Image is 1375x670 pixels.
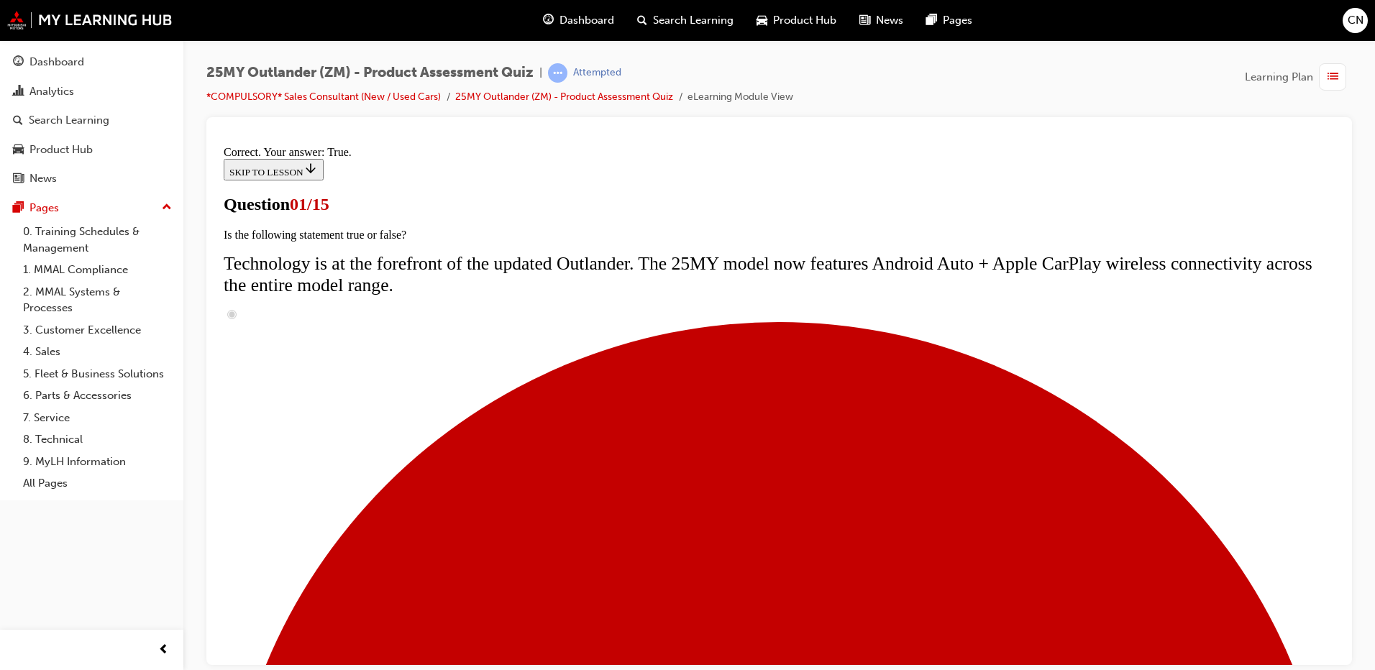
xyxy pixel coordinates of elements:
[17,363,178,385] a: 5. Fleet & Business Solutions
[17,259,178,281] a: 1. MMAL Compliance
[6,49,178,75] a: Dashboard
[13,202,24,215] span: pages-icon
[13,144,24,157] span: car-icon
[17,341,178,363] a: 4. Sales
[162,198,172,217] span: up-icon
[13,86,24,98] span: chart-icon
[17,428,178,451] a: 8. Technical
[926,12,937,29] span: pages-icon
[206,65,534,81] span: 25MY Outlander (ZM) - Product Assessment Quiz
[6,78,178,105] a: Analytics
[455,91,673,103] a: 25MY Outlander (ZM) - Product Assessment Quiz
[12,27,100,37] span: SKIP TO LESSON
[1245,63,1352,91] button: Learning Plan
[543,12,554,29] span: guage-icon
[7,11,173,29] img: mmal
[29,112,109,129] div: Search Learning
[6,195,178,221] button: Pages
[17,319,178,341] a: 3. Customer Excellence
[17,221,178,259] a: 0. Training Schedules & Management
[915,6,984,35] a: pages-iconPages
[539,65,542,81] span: |
[1343,8,1368,33] button: CN
[876,12,903,29] span: News
[943,12,972,29] span: Pages
[6,165,178,192] a: News
[773,12,836,29] span: Product Hub
[1245,69,1313,86] span: Learning Plan
[206,91,441,103] a: *COMPULSORY* Sales Consultant (New / Used Cars)
[859,12,870,29] span: news-icon
[573,66,621,80] div: Attempted
[626,6,745,35] a: search-iconSearch Learning
[6,19,106,40] button: SKIP TO LESSON
[6,107,178,134] a: Search Learning
[559,12,614,29] span: Dashboard
[6,6,1117,19] div: Correct. Your answer: True.
[17,472,178,495] a: All Pages
[757,12,767,29] span: car-icon
[13,173,24,185] span: news-icon
[687,89,793,106] li: eLearning Module View
[29,83,74,100] div: Analytics
[29,200,59,216] div: Pages
[17,385,178,407] a: 6. Parts & Accessories
[548,63,567,83] span: learningRecordVerb_ATTEMPT-icon
[1328,68,1338,86] span: list-icon
[6,137,178,163] a: Product Hub
[29,142,93,158] div: Product Hub
[745,6,848,35] a: car-iconProduct Hub
[13,114,23,127] span: search-icon
[653,12,734,29] span: Search Learning
[17,407,178,429] a: 7. Service
[17,281,178,319] a: 2. MMAL Systems & Processes
[29,54,84,70] div: Dashboard
[6,46,178,195] button: DashboardAnalyticsSearch LearningProduct HubNews
[158,641,169,659] span: prev-icon
[17,451,178,473] a: 9. MyLH Information
[848,6,915,35] a: news-iconNews
[29,170,57,187] div: News
[637,12,647,29] span: search-icon
[531,6,626,35] a: guage-iconDashboard
[1348,12,1363,29] span: CN
[13,56,24,69] span: guage-icon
